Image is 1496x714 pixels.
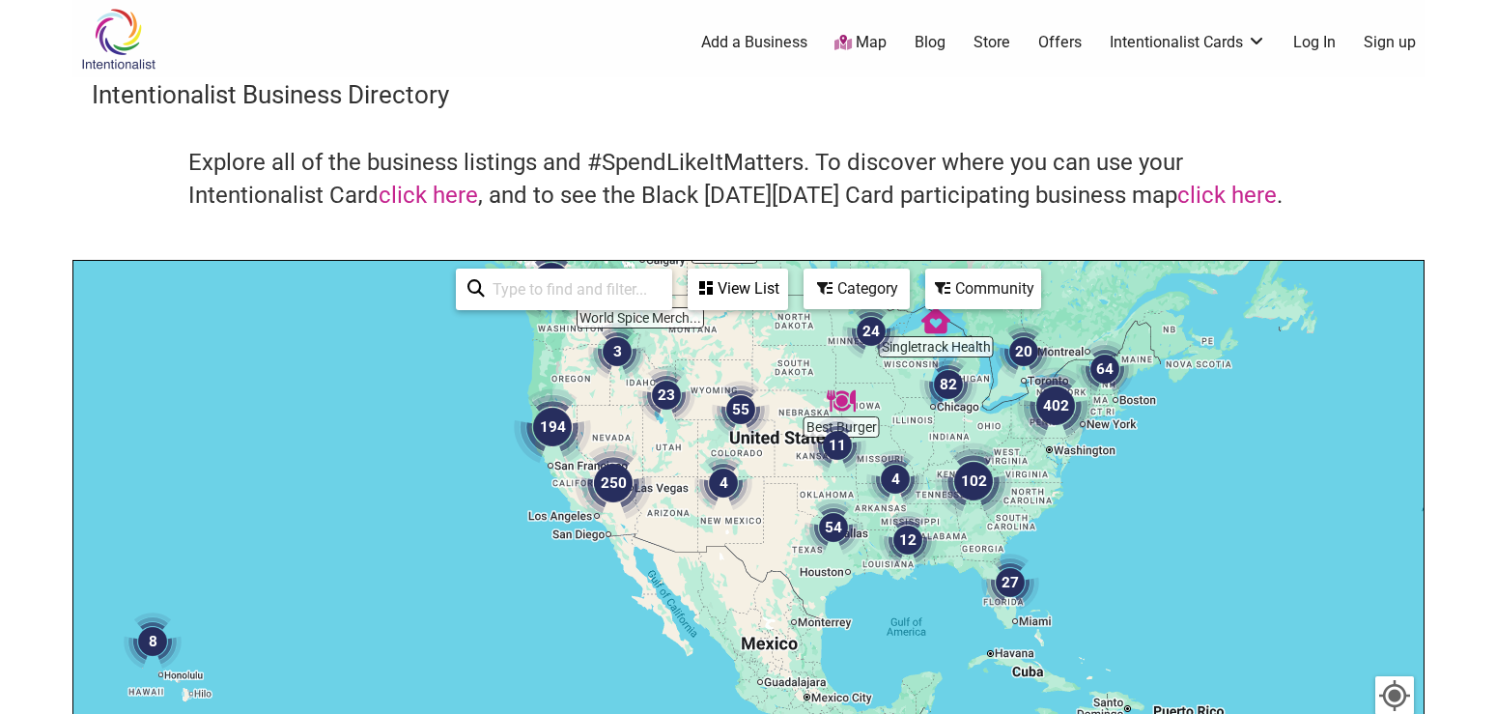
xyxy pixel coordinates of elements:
div: 4 [687,446,760,520]
div: Filter by Community [925,269,1041,309]
div: See a list of the visible businesses [688,269,788,310]
div: 8 [116,605,189,678]
a: Offers [1038,32,1082,53]
div: 402 [1009,359,1102,452]
div: 24 [834,295,908,368]
a: Blog [915,32,946,53]
div: 11 [801,409,874,482]
h4: Explore all of the business listings and #SpendLikeItMatters. To discover where you can use your ... [188,147,1309,212]
a: click here [1177,182,1277,209]
div: 20 [987,315,1060,388]
div: Community [927,271,1039,307]
a: Map [834,32,887,54]
input: Type to find and filter... [485,271,661,308]
div: 55 [704,373,777,446]
a: Sign up [1364,32,1416,53]
div: 12 [871,503,945,577]
div: 54 [797,491,870,564]
div: 194 [506,381,599,473]
div: 27 [974,546,1047,619]
div: 4 [859,443,932,516]
div: 64 [1068,332,1142,406]
div: 82 [912,348,985,421]
a: Store [974,32,1010,53]
h3: Intentionalist Business Directory [92,77,1405,112]
div: 23 [630,358,703,432]
div: Singletrack Health [914,299,958,343]
a: Intentionalist Cards [1110,32,1266,53]
div: Best Burger [819,379,863,423]
div: 102 [927,435,1020,528]
a: click here [379,182,478,209]
div: Category [805,271,908,307]
div: 3 [580,315,654,388]
div: View List [690,271,786,307]
div: Type to search and filter [456,269,672,310]
a: Add a Business [701,32,807,53]
a: Log In [1293,32,1336,53]
img: Intentionalist [72,8,164,71]
div: Filter by category [804,269,910,309]
div: 250 [567,437,660,529]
